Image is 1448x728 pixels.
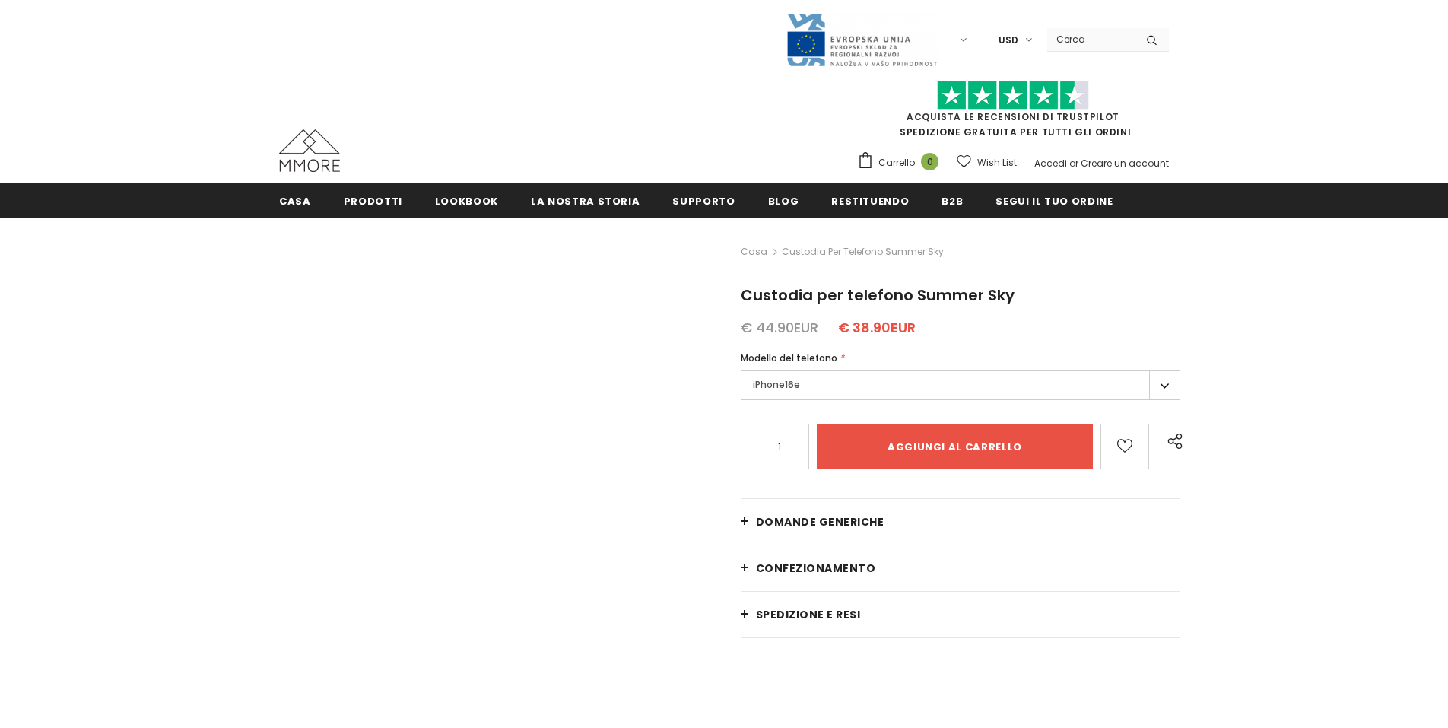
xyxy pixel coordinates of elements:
a: Casa [279,183,311,218]
span: B2B [942,194,963,208]
span: € 44.90EUR [741,318,818,337]
span: Blog [768,194,799,208]
a: Lookbook [435,183,498,218]
span: La nostra storia [531,194,640,208]
span: Wish List [977,155,1017,170]
a: Segui il tuo ordine [995,183,1113,218]
span: Segui il tuo ordine [995,194,1113,208]
span: 0 [921,153,938,170]
a: Restituendo [831,183,909,218]
span: USD [999,33,1018,48]
img: Fidati di Pilot Stars [937,81,1089,110]
a: B2B [942,183,963,218]
a: Wish List [957,149,1017,176]
span: Lookbook [435,194,498,208]
span: supporto [672,194,735,208]
span: Casa [279,194,311,208]
span: Custodia per telefono Summer Sky [782,243,944,261]
span: SPEDIZIONE GRATUITA PER TUTTI GLI ORDINI [857,87,1169,138]
img: Casi MMORE [279,129,340,172]
input: Aggiungi al carrello [817,424,1093,469]
label: iPhone16e [741,370,1180,400]
a: Acquista le recensioni di TrustPilot [907,110,1119,123]
a: Javni Razpis [786,33,938,46]
a: supporto [672,183,735,218]
a: Blog [768,183,799,218]
span: € 38.90EUR [838,318,916,337]
a: Domande generiche [741,499,1180,545]
a: CONFEZIONAMENTO [741,545,1180,591]
a: Accedi [1034,157,1067,170]
input: Search Site [1047,28,1135,50]
a: Casa [741,243,767,261]
span: Custodia per telefono Summer Sky [741,285,1015,306]
a: Spedizione e resi [741,592,1180,637]
span: CONFEZIONAMENTO [756,561,876,576]
span: Carrello [878,155,915,170]
a: Prodotti [344,183,402,218]
span: Prodotti [344,194,402,208]
span: or [1069,157,1078,170]
span: Domande generiche [756,514,884,529]
img: Javni Razpis [786,12,938,68]
a: Creare un account [1081,157,1169,170]
span: Spedizione e resi [756,607,861,622]
span: Modello del telefono [741,351,837,364]
a: Carrello 0 [857,151,946,174]
a: La nostra storia [531,183,640,218]
span: Restituendo [831,194,909,208]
